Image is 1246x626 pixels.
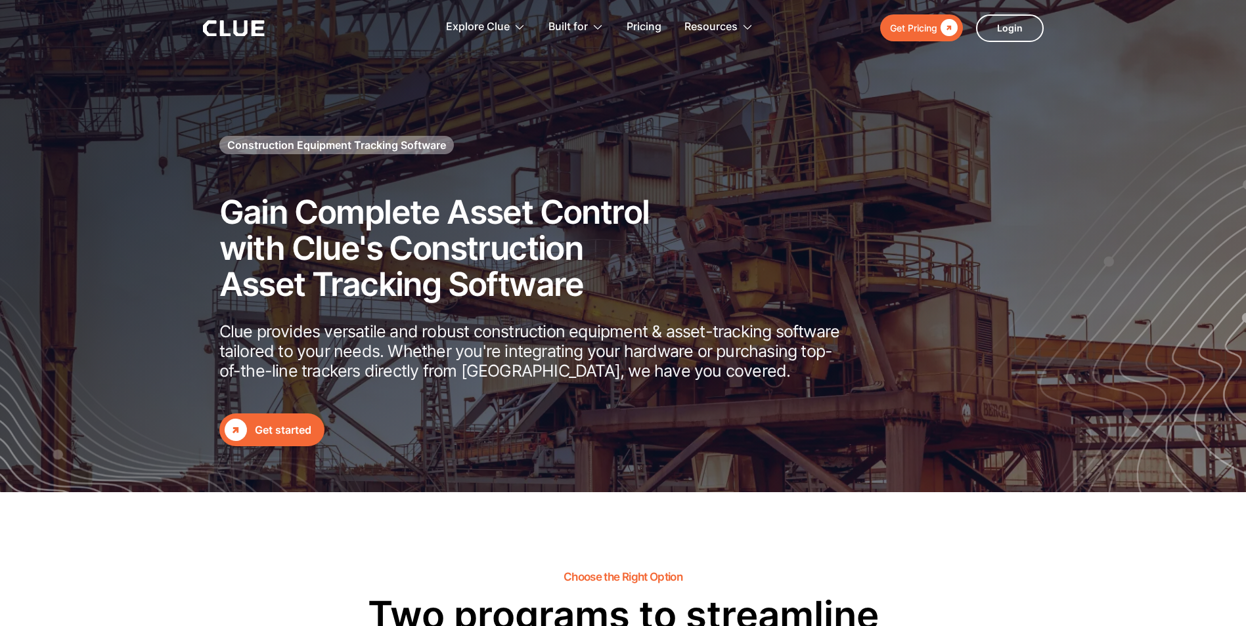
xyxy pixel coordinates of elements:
[976,14,1044,42] a: Login
[937,20,958,36] div: 
[446,7,510,48] div: Explore Clue
[219,194,673,303] h2: Gain Complete Asset Control with Clue's Construction Asset Tracking Software
[684,7,738,48] div: Resources
[880,14,963,41] a: Get Pricing
[548,7,604,48] div: Built for
[890,20,937,36] div: Get Pricing
[548,7,588,48] div: Built for
[225,419,247,441] div: 
[219,322,843,381] p: Clue provides versatile and robust construction equipment & asset-tracking software tailored to y...
[219,413,324,446] a: Get started
[227,138,446,152] h1: Construction Equipment Tracking Software
[564,571,682,583] h2: Choose the Right Option
[684,7,753,48] div: Resources
[956,103,1246,492] img: Construction fleet management software
[627,7,661,48] a: Pricing
[255,422,311,438] div: Get started
[446,7,525,48] div: Explore Clue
